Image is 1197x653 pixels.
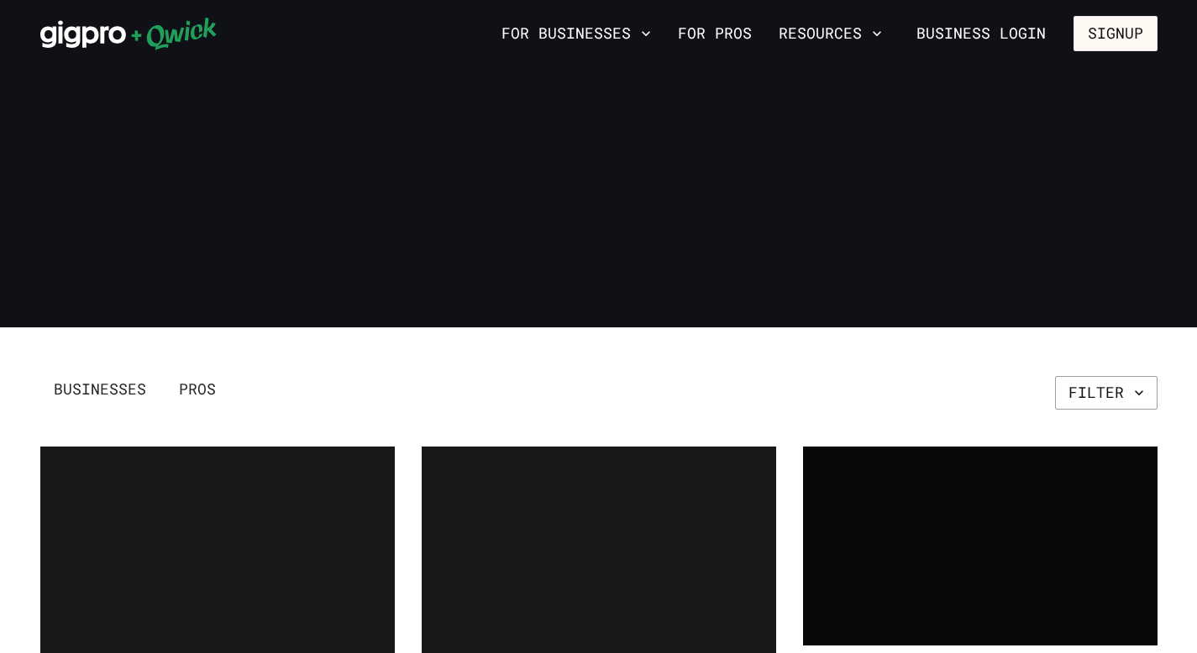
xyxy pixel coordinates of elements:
span: Businesses [54,380,146,399]
a: Business Login [902,16,1060,51]
button: Resources [772,19,889,48]
span: Pros [179,380,216,399]
button: For Businesses [495,19,658,48]
button: Signup [1074,16,1158,51]
button: Filter [1055,376,1158,410]
a: For Pros [671,19,759,48]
